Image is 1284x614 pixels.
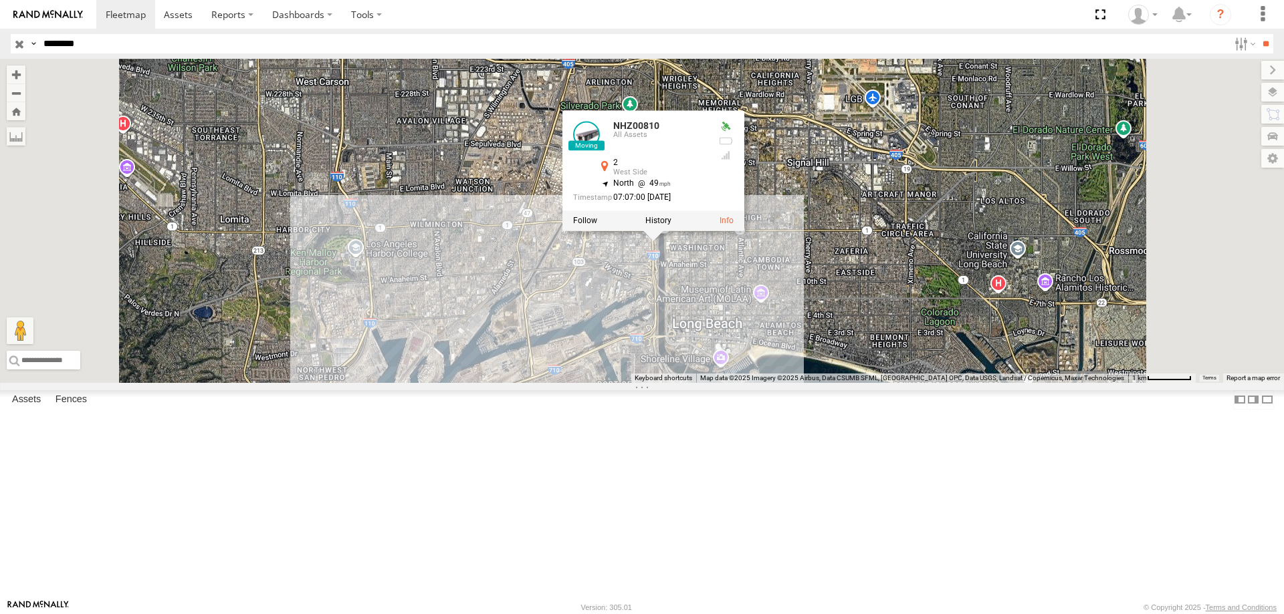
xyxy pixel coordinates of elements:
[613,120,659,131] a: NHZ00810
[1132,374,1147,381] span: 1 km
[581,603,632,611] div: Version: 305.01
[1210,4,1231,25] i: ?
[634,178,671,188] span: 49
[613,178,634,188] span: North
[1123,5,1162,25] div: Zulema McIntosch
[7,601,69,614] a: Visit our Website
[718,121,734,132] div: Valid GPS Fix
[13,10,83,19] img: rand-logo.svg
[1261,149,1284,168] label: Map Settings
[573,216,597,225] label: Realtime tracking of Asset
[573,121,600,148] a: View Asset Details
[1206,603,1277,611] a: Terms and Conditions
[1226,374,1280,381] a: Report a map error
[718,150,734,160] div: Last Event GSM Signal Strength
[7,84,25,102] button: Zoom out
[613,132,707,140] div: All Assets
[718,136,734,146] div: No battery health information received from this device.
[7,102,25,120] button: Zoom Home
[1247,390,1260,410] label: Dock Summary Table to the Right
[1128,373,1196,383] button: Map Scale: 1 km per 63 pixels
[700,374,1124,381] span: Map data ©2025 Imagery ©2025 Airbus, Data CSUMB SFML, [GEOGRAPHIC_DATA] OPC, Data USGS, Landsat /...
[49,390,94,409] label: Fences
[7,317,33,344] button: Drag Pegman onto the map to open Street View
[613,168,707,176] div: West Side
[720,216,734,225] a: View Asset Details
[28,34,39,53] label: Search Query
[1229,34,1258,53] label: Search Filter Options
[573,194,707,202] div: Date/time of location update
[7,65,25,84] button: Zoom in
[613,158,707,167] div: 2
[1261,390,1274,410] label: Hide Summary Table
[1144,603,1277,611] div: © Copyright 2025 -
[5,390,47,409] label: Assets
[1233,390,1247,410] label: Dock Summary Table to the Left
[7,127,25,146] label: Measure
[1202,375,1216,381] a: Terms
[645,216,671,225] label: View Asset History
[635,373,692,383] button: Keyboard shortcuts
